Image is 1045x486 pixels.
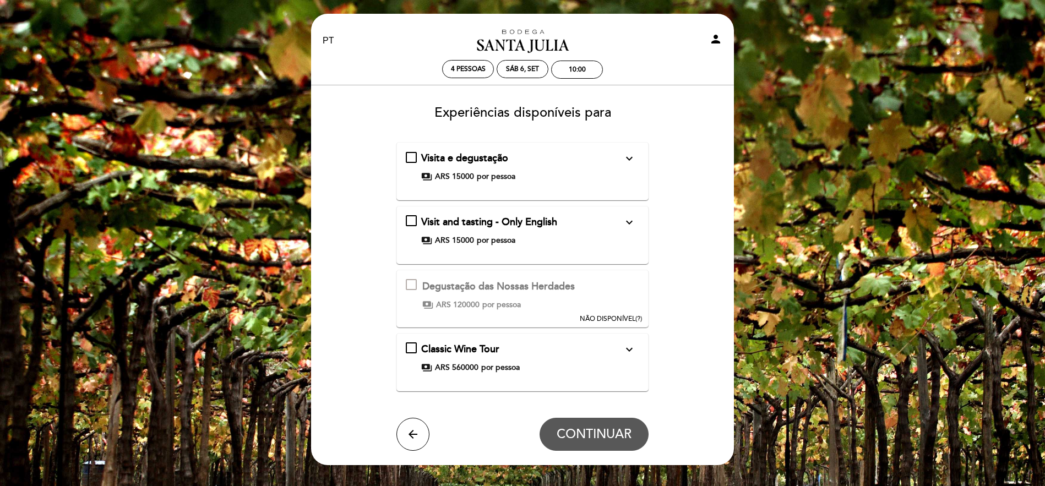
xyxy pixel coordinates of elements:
[623,216,636,229] i: expand_more
[435,362,478,373] span: ARS 560000
[421,362,432,373] span: payments
[422,299,433,310] span: payments
[576,270,645,324] button: NÃO DISPONÍVEL(?)
[580,315,635,323] span: NÃO DISPONÍVEL
[422,280,575,294] div: Degustação das Nossas Herdades
[619,342,639,357] button: expand_more
[709,32,722,46] i: person
[435,171,474,182] span: ARS 15000
[434,105,611,121] span: Experiências disponíveis para
[454,26,591,56] a: Bodega Santa Julia
[580,314,642,324] div: (?)
[477,235,515,246] span: por pessoa
[619,215,639,230] button: expand_more
[421,171,432,182] span: payments
[506,65,539,73] div: Sáb 6, set
[623,343,636,356] i: expand_more
[396,418,429,451] button: arrow_back
[406,342,640,373] md-checkbox: Classic Wine Tour expand_more O programa consiste em um passeio em carro antigo pelos vinhedos da...
[623,152,636,165] i: expand_more
[406,215,640,246] md-checkbox: Visit and tasting - Only English expand_more Inclui degustação de vinhos da linha Santa Julia pay...
[406,428,420,441] i: arrow_back
[435,235,474,246] span: ARS 15000
[540,418,649,451] button: CONTINUAR
[709,32,722,50] button: person
[421,235,432,246] span: payments
[451,65,486,73] span: 4 pessoas
[569,65,586,74] div: 10:00
[481,362,520,373] span: por pessoa
[436,299,480,310] span: ARS 120000
[482,299,521,310] span: por pessoa
[421,216,557,228] span: Visit and tasting - Only English
[477,171,515,182] span: por pessoa
[619,151,639,166] button: expand_more
[406,151,640,182] md-checkbox: Visita e degustação expand_more Inclui degustação de vinhos da linha Santa Julia payments ARS 150...
[421,152,508,164] span: Visita e degustação
[557,427,632,442] span: CONTINUAR
[421,343,499,355] span: Classic Wine Tour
